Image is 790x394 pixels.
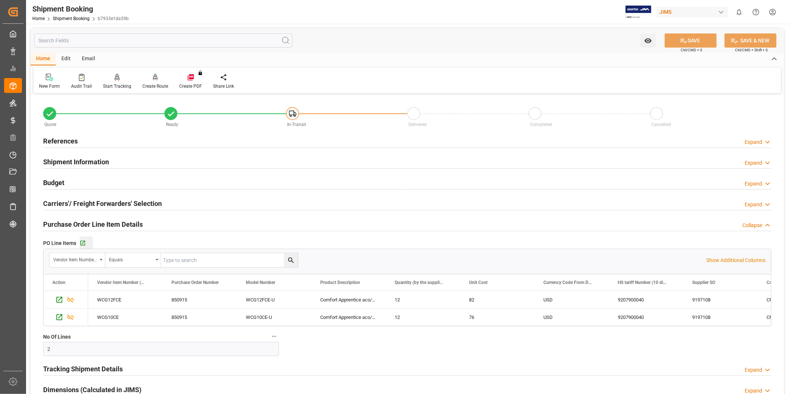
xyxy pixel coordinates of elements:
[88,309,163,326] div: WCG10CE
[30,53,56,65] div: Home
[386,291,460,308] div: 12
[237,291,311,308] div: WCG12FCE-U
[748,4,764,20] button: Help Center
[681,47,702,53] span: Ctrl/CMD + S
[745,138,762,146] div: Expand
[656,5,731,19] button: JIMS
[543,280,593,285] span: Currency Code From Detail
[408,122,427,127] span: Delivered
[39,83,60,90] div: New Form
[745,201,762,209] div: Expand
[56,53,76,65] div: Edit
[43,364,123,374] h2: Tracking Shipment Details
[640,33,656,48] button: open menu
[460,291,534,308] div: 82
[683,309,758,326] div: 9197108
[52,280,65,285] div: Action
[320,280,360,285] span: Product Description
[161,253,298,267] input: Type to search
[88,291,163,308] div: WCG12FCE
[745,159,762,167] div: Expand
[745,180,762,188] div: Expand
[43,178,64,188] h2: Budget
[269,332,279,341] button: No Of Lines
[171,280,219,285] span: Purchase Order Number
[76,53,101,65] div: Email
[163,309,237,326] div: 850915
[665,33,717,48] button: SAVE
[651,122,671,127] span: Cancelled
[43,136,78,146] h2: References
[683,291,758,308] div: 9197108
[49,253,105,267] button: open menu
[246,280,275,285] span: Model Number
[742,222,762,229] div: Collapse
[692,280,715,285] span: Supplier SO
[656,7,728,17] div: JIMS
[731,4,748,20] button: show 0 new notifications
[53,16,90,21] a: Shipment Booking
[311,291,386,308] div: Comfort Apprentice aco/elect
[163,291,237,308] div: 850915
[530,122,552,127] span: Completed
[43,219,143,229] h2: Purchase Order Line Item Details
[109,255,153,263] div: Equals
[725,33,777,48] button: SAVE & NEW
[237,309,311,326] div: WCG10CE-U
[45,122,57,127] span: Quote
[213,83,234,90] div: Share Link
[43,333,71,341] span: No Of Lines
[534,291,609,308] div: USD
[618,280,668,285] span: HS tariff Number (10 digit classification code)
[53,255,97,263] div: Vendor Item Number (By The Supplier)
[43,239,76,247] span: PO Line Items
[395,280,444,285] span: Quantity (by the supplier)
[105,253,161,267] button: open menu
[287,122,306,127] span: In-Transit
[142,83,168,90] div: Create Route
[626,6,651,19] img: Exertis%20JAM%20-%20Email%20Logo.jpg_1722504956.jpg
[609,309,683,326] div: 9207900040
[609,291,683,308] div: 9207900040
[706,256,765,264] p: Show Additional Columns
[460,309,534,326] div: 76
[311,309,386,326] div: Comfort Apprentice aco/elect
[103,83,131,90] div: Start Tracking
[735,47,768,53] span: Ctrl/CMD + Shift + S
[44,309,88,326] div: Press SPACE to select this row.
[469,280,488,285] span: Unit Cost
[43,198,162,209] h2: Carriers'/ Freight Forwarders' Selection
[43,157,109,167] h2: Shipment Information
[284,253,298,267] button: search button
[32,16,45,21] a: Home
[71,83,92,90] div: Audit Trail
[32,3,129,14] div: Shipment Booking
[166,122,178,127] span: Ready
[386,309,460,326] div: 12
[44,291,88,309] div: Press SPACE to select this row.
[745,366,762,374] div: Expand
[534,309,609,326] div: USD
[34,33,292,48] input: Search Fields
[97,280,147,285] span: Vendor Item Number (By The Supplier)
